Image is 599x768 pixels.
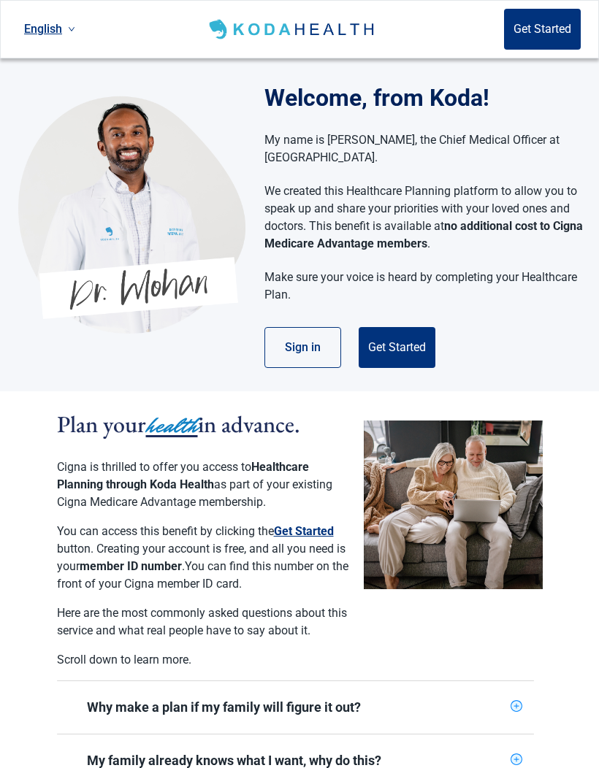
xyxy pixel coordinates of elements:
span: Plan your [57,409,146,439]
p: Here are the most commonly asked questions about this service and what real people have to say ab... [57,604,349,640]
strong: member ID number [80,559,182,573]
span: Cigna is thrilled to offer you access to [57,460,251,474]
div: Why make a plan if my family will figure it out? [57,681,534,734]
span: in advance. [198,409,300,439]
a: Current language: English [18,17,81,41]
img: Koda Health [18,96,245,334]
span: plus-circle [511,700,522,712]
p: Scroll down to learn more. [57,651,349,669]
img: Koda Health [206,18,379,41]
p: Make sure your voice is heard by completing your Healthcare Plan. [264,269,584,304]
span: down [68,26,75,33]
p: My name is [PERSON_NAME], the Chief Medical Officer at [GEOGRAPHIC_DATA]. [264,131,584,166]
button: Sign in [264,327,341,368]
p: You can access this benefit by clicking the button. Creating your account is free, and all you ne... [57,523,349,593]
button: Get Started [504,9,581,50]
button: Get Started [274,523,334,540]
img: Couple planning their healthcare together [364,421,543,589]
p: We created this Healthcare Planning platform to allow you to speak up and share your priorities w... [264,183,584,253]
h1: Welcome, from Koda! [264,80,599,115]
span: health [146,410,198,442]
span: plus-circle [511,753,522,765]
div: Why make a plan if my family will figure it out? [87,699,505,716]
button: Get Started [359,327,435,368]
